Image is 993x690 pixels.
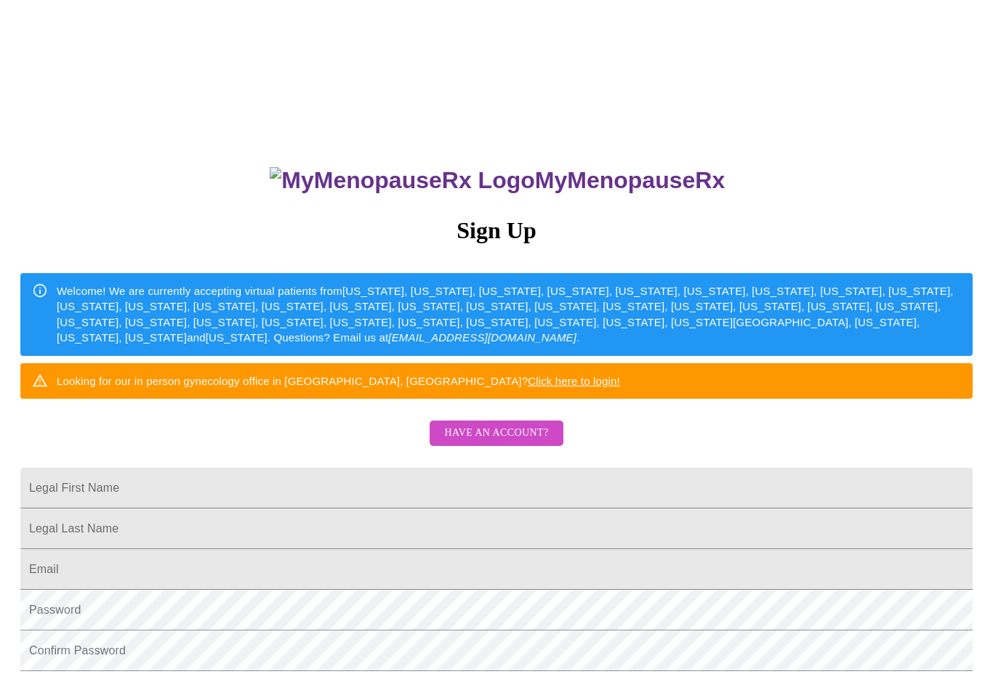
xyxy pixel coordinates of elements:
[444,424,548,442] span: Have an account?
[388,331,576,344] em: [EMAIL_ADDRESS][DOMAIN_NAME]
[528,375,620,387] a: Click here to login!
[270,167,534,194] img: MyMenopauseRx Logo
[430,421,563,446] button: Have an account?
[426,437,566,449] a: Have an account?
[23,167,973,194] h3: MyMenopauseRx
[57,368,620,394] div: Looking for our in person gynecology office in [GEOGRAPHIC_DATA], [GEOGRAPHIC_DATA]?
[20,217,973,244] h3: Sign Up
[57,277,961,352] div: Welcome! We are currently accepting virtual patients from [US_STATE], [US_STATE], [US_STATE], [US...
